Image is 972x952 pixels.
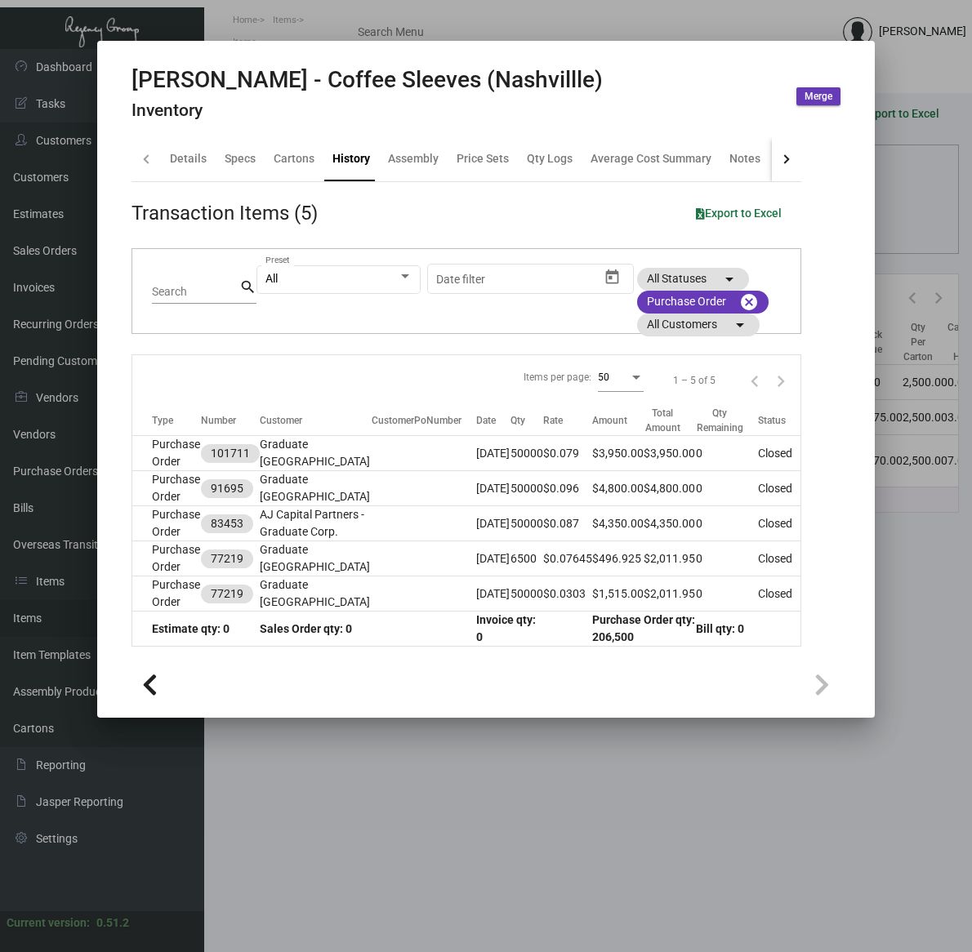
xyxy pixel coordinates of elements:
td: $4,800.00 [644,471,696,506]
div: Amount [592,413,627,428]
td: Closed [758,541,800,576]
td: [DATE] [476,576,511,612]
button: Merge [796,87,840,105]
td: Graduate [GEOGRAPHIC_DATA] [260,436,372,471]
div: Number [201,413,260,428]
td: 6500 [511,541,543,576]
td: 0 [696,541,758,576]
div: 1 – 5 of 5 [673,373,716,388]
div: Current version: [7,914,90,932]
div: Total Amount [644,406,696,435]
mat-icon: cancel [739,292,759,312]
mat-chip: 83453 [201,514,253,533]
td: 50000 [511,436,543,471]
mat-select: Items per page: [598,371,644,384]
div: Status [758,413,786,428]
span: Purchase Order qty: 206,500 [592,613,695,643]
td: $0.079 [543,436,592,471]
td: [DATE] [476,506,511,541]
div: Notes [729,150,760,167]
div: Number [201,413,236,428]
td: 0 [696,506,758,541]
div: Rate [543,413,592,428]
mat-icon: search [239,278,256,297]
td: Purchase Order [132,541,201,576]
td: 0 [696,471,758,506]
td: $2,011.95 [644,541,696,576]
div: Amount [592,413,644,428]
td: $0.0303 [543,576,592,612]
span: Estimate qty: 0 [152,622,230,635]
span: Export to Excel [696,207,782,220]
td: $0.087 [543,506,592,541]
div: Items per page: [524,370,591,385]
div: Date [476,413,511,428]
h4: Inventory [132,100,603,121]
td: $4,350.00 [644,506,696,541]
div: Details [170,150,207,167]
td: Purchase Order [132,506,201,541]
td: $0.096 [543,471,592,506]
td: 50000 [511,576,543,612]
span: Merge [805,90,832,104]
div: Specs [225,150,256,167]
input: End date [501,273,579,286]
div: Qty [511,413,525,428]
div: Type [152,413,201,428]
mat-chip: All Statuses [637,268,749,291]
div: CustomerPoNumber [372,413,476,428]
td: 50000 [511,471,543,506]
h2: [PERSON_NAME] - Coffee Sleeves (Nashvillle) [132,66,603,94]
td: $2,011.95 [644,576,696,612]
div: Qty Remaining [696,406,743,435]
div: Qty Logs [527,150,573,167]
div: Rate [543,413,563,428]
input: Start date [436,273,487,286]
span: Invoice qty: 0 [476,613,536,643]
td: $3,950.00 [592,436,644,471]
div: Customer [260,413,302,428]
td: Purchase Order [132,471,201,506]
td: $4,800.00 [592,471,644,506]
td: Graduate [GEOGRAPHIC_DATA] [260,471,372,506]
td: Closed [758,506,800,541]
span: All [265,272,278,285]
td: $1,515.00 [592,576,644,612]
div: 0.51.2 [96,914,129,932]
mat-icon: arrow_drop_down [730,315,750,335]
button: Previous page [742,367,768,394]
mat-chip: Purchase Order [637,291,769,314]
div: Transaction Items (5) [132,198,318,228]
mat-chip: 101711 [201,444,260,463]
td: 50000 [511,506,543,541]
td: [DATE] [476,541,511,576]
td: Graduate [GEOGRAPHIC_DATA] [260,576,372,612]
div: Status [758,413,800,428]
td: AJ Capital Partners -Graduate Corp. [260,506,372,541]
div: Total Amount [644,406,681,435]
span: 50 [598,371,609,383]
td: 0 [696,436,758,471]
td: $3,950.00 [644,436,696,471]
td: 0 [696,576,758,612]
div: Date [476,413,496,428]
mat-chip: 77219 [201,585,253,603]
td: $496.925 [592,541,644,576]
div: Average Cost Summary [591,150,711,167]
div: Type [152,413,173,428]
button: Export to Excel [683,198,795,228]
mat-chip: All Customers [637,314,760,336]
mat-icon: arrow_drop_down [720,269,739,289]
button: Next page [768,367,794,394]
button: Open calendar [600,264,626,290]
mat-chip: 91695 [201,479,253,498]
div: Cartons [274,150,314,167]
td: Closed [758,471,800,506]
td: Closed [758,436,800,471]
mat-chip: 77219 [201,549,253,568]
span: Sales Order qty: 0 [260,622,352,635]
div: Qty [511,413,543,428]
td: $4,350.00 [592,506,644,541]
td: Closed [758,576,800,612]
td: Graduate [GEOGRAPHIC_DATA] [260,541,372,576]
